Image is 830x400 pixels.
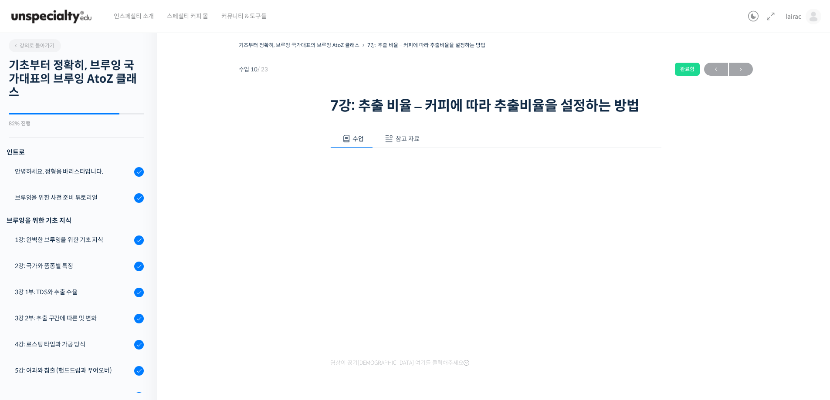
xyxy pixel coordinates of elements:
[396,135,420,143] span: 참고 자료
[15,339,132,349] div: 4강: 로스팅 타입과 가공 방식
[352,135,364,143] span: 수업
[729,64,753,75] span: →
[239,67,268,72] span: 수업 10
[330,360,469,366] span: 영상이 끊기[DEMOGRAPHIC_DATA] 여기를 클릭해주세요
[330,97,661,114] h1: 7강: 추출 비율 – 커피에 따라 추출비율을 설정하는 방법
[257,66,268,73] span: / 23
[675,63,700,76] div: 완료함
[367,42,485,48] a: 7강: 추출 비율 – 커피에 따라 추출비율을 설정하는 방법
[704,64,728,75] span: ←
[786,13,801,20] span: lairac
[15,287,132,297] div: 3강 1부: TDS와 추출 수율
[239,42,359,48] a: 기초부터 정확히, 브루잉 국가대표의 브루잉 AtoZ 클래스
[7,215,144,226] div: 브루잉을 위한 기초 지식
[729,63,753,76] a: 다음→
[15,167,132,176] div: 안녕하세요, 정형용 바리스타입니다.
[15,366,132,375] div: 5강: 여과와 침출 (핸드드립과 푸어오버)
[15,193,132,202] div: 브루잉을 위한 사전 준비 튜토리얼
[9,59,144,100] h2: 기초부터 정확히, 브루잉 국가대표의 브루잉 AtoZ 클래스
[15,313,132,323] div: 3강 2부: 추출 구간에 따른 맛 변화
[704,63,728,76] a: ←이전
[15,235,132,245] div: 1강: 완벽한 브루잉을 위한 기초 지식
[7,146,144,158] h3: 인트로
[15,261,132,271] div: 2강: 국가와 품종별 특징
[9,121,144,126] div: 82% 진행
[13,42,54,49] span: 강의로 돌아가기
[9,39,61,52] a: 강의로 돌아가기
